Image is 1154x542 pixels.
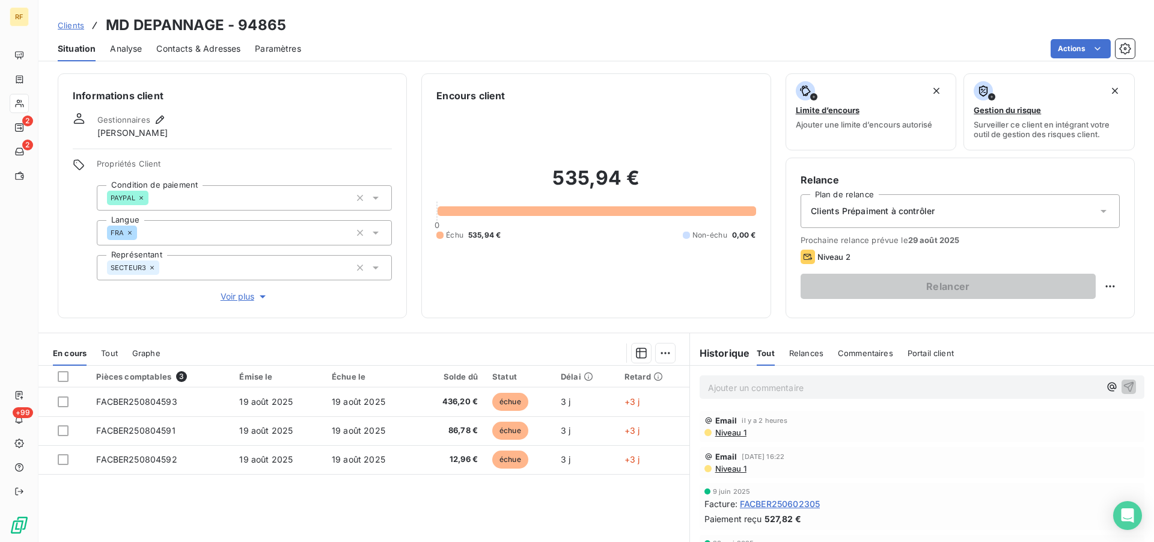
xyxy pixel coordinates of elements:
span: FRA [111,229,124,236]
div: Open Intercom Messenger [1113,501,1142,530]
span: Paiement reçu [704,513,762,525]
span: Tout [101,348,118,358]
span: 29 août 2025 [908,235,960,245]
span: 2 [22,140,33,150]
button: Actions [1051,39,1111,58]
div: Émise le [239,372,317,381]
span: Relances [789,348,823,358]
span: +99 [13,407,33,418]
span: Paramètres [255,43,301,55]
span: Échu [446,230,463,241]
span: FACBER250804592 [96,454,177,464]
input: Ajouter une valeur [137,227,147,238]
span: 436,20 € [424,396,478,408]
span: +3 j [624,396,640,407]
h6: Encours client [436,88,505,103]
h3: MD DEPANNAGE - 94865 [106,14,286,36]
span: échue [492,393,528,411]
span: [DATE] 16:22 [742,453,784,460]
span: Analyse [110,43,142,55]
span: échue [492,451,528,469]
span: [PERSON_NAME] [97,127,168,139]
span: Prochaine relance prévue le [801,235,1120,245]
h6: Informations client [73,88,392,103]
span: 3 j [561,396,570,407]
div: Pièces comptables [96,371,225,382]
span: 3 j [561,425,570,436]
a: Clients [58,19,84,31]
h6: Relance [801,173,1120,187]
span: Niveau 2 [817,252,850,262]
button: Limite d’encoursAjouter une limite d’encours autorisé [786,73,957,150]
h2: 535,94 € [436,166,756,202]
span: 19 août 2025 [332,425,385,436]
span: Portail client [908,348,954,358]
span: Non-échu [692,230,727,241]
a: 2 [10,118,28,137]
span: échue [492,422,528,440]
button: Relancer [801,274,1096,299]
div: Échue le [332,372,410,381]
input: Ajouter une valeur [148,192,158,203]
span: Email [715,452,737,461]
button: Voir plus [97,290,392,303]
input: Ajouter une valeur [159,262,169,273]
span: Voir plus [221,291,269,303]
span: SECTEUR3 [111,264,146,271]
span: 9 juin 2025 [713,488,751,495]
h6: Historique [690,346,750,360]
span: Gestion du risque [974,105,1041,115]
span: 12,96 € [424,454,478,466]
span: 535,94 € [468,230,501,241]
span: Gestionnaires [97,115,150,125]
span: Tout [757,348,775,358]
span: 19 août 2025 [332,454,385,464]
span: Niveau 1 [714,464,746,473]
span: 19 août 2025 [239,396,293,407]
span: Facture : [704,497,737,510]
div: Retard [624,372,682,381]
span: Commentaires [838,348,893,358]
span: Surveiller ce client en intégrant votre outil de gestion des risques client. [974,120,1125,139]
span: 527,82 € [765,513,801,525]
span: 86,78 € [424,425,478,437]
div: Délai [561,372,610,381]
span: FACBER250804593 [96,396,177,407]
span: 19 août 2025 [239,454,293,464]
span: Situation [58,43,96,55]
a: 2 [10,142,28,161]
span: Clients [58,20,84,30]
span: Propriétés Client [97,159,392,176]
span: 19 août 2025 [332,396,385,407]
span: Graphe [132,348,160,358]
span: 3 j [561,454,570,464]
img: Logo LeanPay [10,516,29,535]
span: +3 j [624,425,640,436]
button: Gestion du risqueSurveiller ce client en intégrant votre outil de gestion des risques client. [963,73,1135,150]
span: Clients Prépaiment à contrôler [811,205,935,217]
span: 0 [435,220,439,230]
span: 19 août 2025 [239,425,293,436]
span: 2 [22,115,33,126]
div: Statut [492,372,546,381]
span: Niveau 1 [714,428,746,437]
span: En cours [53,348,87,358]
span: PAYPAL [111,194,135,202]
span: Contacts & Adresses [156,43,240,55]
span: Ajouter une limite d’encours autorisé [796,120,932,129]
span: 0,00 € [732,230,756,241]
span: FACBER250602305 [740,497,820,510]
span: Email [715,416,737,425]
span: il y a 2 heures [742,417,787,424]
div: Solde dû [424,372,478,381]
span: +3 j [624,454,640,464]
span: FACBER250804591 [96,425,175,436]
span: Limite d’encours [796,105,859,115]
span: 3 [176,371,187,382]
div: RF [10,7,29,26]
